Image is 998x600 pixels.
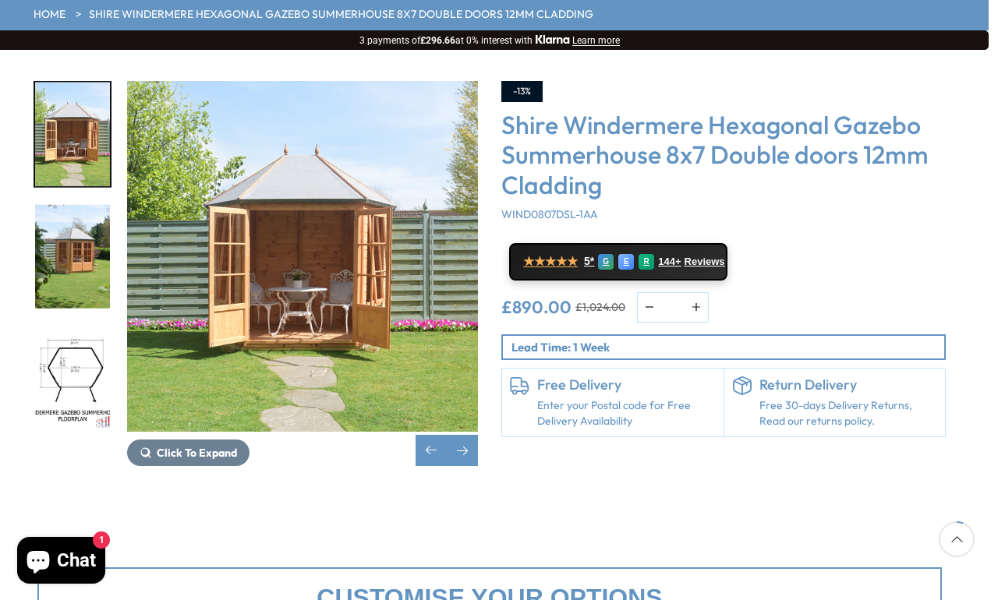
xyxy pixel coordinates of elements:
[34,203,111,310] div: 4 / 14
[511,339,944,355] p: Lead Time: 1 Week
[35,205,110,309] img: WindermereEdited_200x200.jpg
[537,398,716,429] a: Enter your Postal code for Free Delivery Availability
[501,81,543,102] div: -13%
[575,302,625,312] del: £1,024.00
[537,376,716,394] h6: Free Delivery
[759,398,938,429] p: Free 30-days Delivery Returns, Read our returns policy.
[157,446,237,460] span: Click To Expand
[658,256,681,268] span: 144+
[127,81,478,432] img: Shire Windermere Hexagonal Gazebo Summerhouse 8x7 Double doors 12mm Cladding
[34,7,65,23] a: HOME
[759,376,938,394] h6: Return Delivery
[598,254,614,270] div: G
[34,81,111,188] div: 3 / 14
[416,435,447,466] div: Previous slide
[501,298,572,316] ins: £890.00
[34,325,111,432] div: 5 / 14
[447,435,478,466] div: Next slide
[35,83,110,186] img: WindermereEdited_5_200x200.jpg
[501,207,598,221] span: WIND0807DSL-1AA
[685,256,725,268] span: Reviews
[89,7,593,23] a: Shire Windermere Hexagonal Gazebo Summerhouse 8x7 Double doors 12mm Cladding
[12,537,110,588] inbox-online-store-chat: Shopify online store chat
[501,110,946,199] h3: Shire Windermere Hexagonal Gazebo Summerhouse 8x7 Double doors 12mm Cladding
[127,439,249,466] button: Click To Expand
[127,81,478,466] div: 3 / 14
[639,254,654,270] div: R
[35,326,110,430] img: WindermereGazeboSummerhouseFLOORPLAN_200x200.jpg
[509,243,727,281] a: ★★★★★ 5* G E R 144+ Reviews
[523,254,578,269] span: ★★★★★
[618,254,634,270] div: E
